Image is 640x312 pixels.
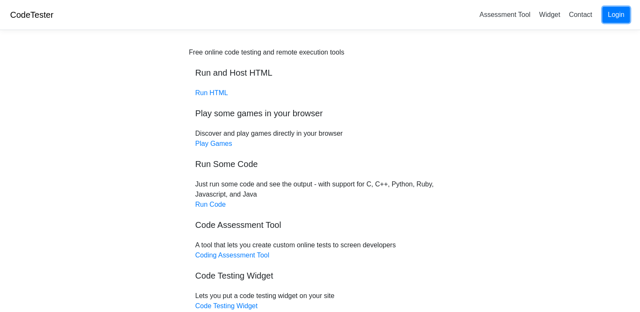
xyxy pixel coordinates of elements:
[195,271,445,281] h5: Code Testing Widget
[536,8,563,22] a: Widget
[195,140,232,147] a: Play Games
[566,8,596,22] a: Contact
[476,8,534,22] a: Assessment Tool
[10,10,53,19] a: CodeTester
[195,89,228,96] a: Run HTML
[602,7,630,23] a: Login
[195,201,226,208] a: Run Code
[195,68,445,78] h5: Run and Host HTML
[195,252,269,259] a: Coding Assessment Tool
[195,159,445,169] h5: Run Some Code
[189,47,451,311] div: Discover and play games directly in your browser Just run some code and see the output - with sup...
[189,47,344,57] div: Free online code testing and remote execution tools
[195,108,445,118] h5: Play some games in your browser
[195,302,258,309] a: Code Testing Widget
[195,220,445,230] h5: Code Assessment Tool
